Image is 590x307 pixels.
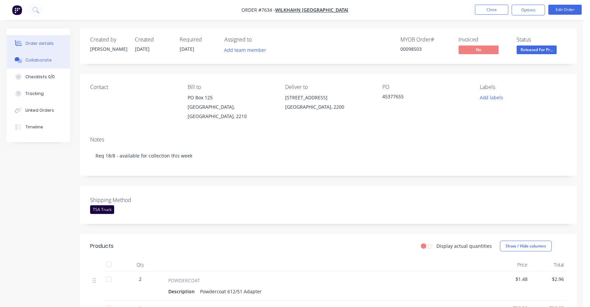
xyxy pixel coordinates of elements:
[25,124,43,130] div: Timeline
[12,5,22,15] img: Factory
[549,5,582,15] button: Edit Order
[90,84,177,90] div: Contact
[188,93,274,102] div: PO Box 125
[437,242,492,249] label: Display actual quantities
[180,46,194,52] span: [DATE]
[90,45,127,53] div: [PERSON_NAME]
[401,45,451,53] div: 00098503
[7,85,70,102] button: Tracking
[139,276,142,283] span: 2
[221,45,270,55] button: Add team member
[90,242,114,250] div: Products
[197,287,264,296] div: Powdercoat 612/51 Adapter
[7,35,70,52] button: Order details
[7,102,70,119] button: Linked Orders
[188,84,274,90] div: Bill to
[168,277,200,284] span: POWDERCOAT
[120,258,160,272] div: Qty
[275,7,349,13] a: Wilkhahn [GEOGRAPHIC_DATA]
[285,93,372,114] div: [STREET_ADDRESS][GEOGRAPHIC_DATA], 2200
[512,5,545,15] button: Options
[224,36,291,43] div: Assigned to
[25,57,52,63] div: Collaborate
[285,102,372,112] div: [GEOGRAPHIC_DATA], 2200
[180,36,216,43] div: Required
[25,91,44,97] div: Tracking
[241,7,275,13] span: Order #7634 -
[7,69,70,85] button: Checklists 0/0
[475,5,509,15] button: Close
[188,102,274,121] div: [GEOGRAPHIC_DATA], [GEOGRAPHIC_DATA], 2210
[285,84,372,90] div: Deliver to
[383,84,469,90] div: PO
[500,241,552,251] button: Show / Hide columns
[90,196,174,204] label: Shipping Method
[168,287,197,296] div: Description
[459,45,499,54] span: No
[25,74,55,80] div: Checklists 0/0
[517,45,557,54] span: Released For Pr...
[224,45,270,55] button: Add team member
[90,205,114,214] div: TSA Truck
[480,84,567,90] div: Labels
[494,258,531,272] div: Price
[383,93,466,102] div: 45377655
[7,52,70,69] button: Collaborate
[533,276,564,283] span: $2.96
[531,258,567,272] div: Total
[517,45,557,56] button: Released For Pr...
[135,36,172,43] div: Created
[476,93,507,102] button: Add labels
[90,145,567,166] div: Req 18/8 - available for collection this week
[135,46,150,52] span: [DATE]
[25,40,54,46] div: Order details
[517,36,567,43] div: Status
[25,107,54,113] div: Linked Orders
[401,36,451,43] div: MYOB Order #
[497,276,528,283] span: $1.48
[90,136,567,143] div: Notes
[188,93,274,121] div: PO Box 125[GEOGRAPHIC_DATA], [GEOGRAPHIC_DATA], 2210
[459,36,509,43] div: Invoiced
[285,93,372,102] div: [STREET_ADDRESS]
[7,119,70,135] button: Timeline
[90,36,127,43] div: Created by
